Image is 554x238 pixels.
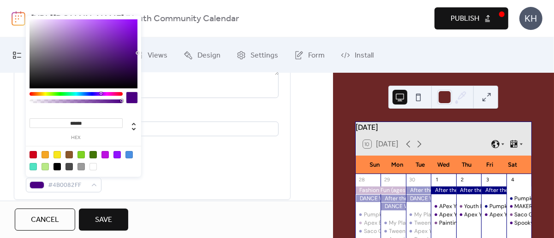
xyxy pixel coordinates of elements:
div: Saco Grange 53 Clothing Closet [506,211,531,219]
span: Views [148,48,167,63]
div: Pumpkin Patch Trolley [506,195,531,203]
div: Pumpkin Patch Trolley [489,203,547,210]
div: Location [26,109,277,120]
div: Safe Sitter Babysitting Class (Registration Open) [356,203,381,210]
div: 4 [509,177,516,184]
a: Settings [230,41,285,69]
div: Thu [455,156,478,174]
div: 3 [484,177,491,184]
div: #000000 [54,163,61,170]
div: My Place Teen Center [414,211,471,219]
div: Pumpkin Patch Trolley [364,211,422,219]
span: #4B0082FF [48,180,87,191]
div: Apex Youth Connection & Open Bike Shop [456,211,481,219]
div: Tween Time [389,227,420,235]
div: 1 [434,177,441,184]
button: Cancel [15,209,75,231]
div: DANCE WITH ME (Free Trials and Open Registration) [381,203,405,210]
div: Tween Time [381,227,405,235]
a: My Events [6,41,66,69]
span: Publish [451,13,479,24]
label: hex [30,135,123,140]
div: Safe Sitter Babysitting Class (Registration Open) [406,203,431,210]
div: DANCE WITH ME (Free Trials and Open Registration) [356,195,381,203]
div: Safe Sitter Babysitting Class (Registration Open) [481,195,506,203]
div: After the Bell School Year Camp Program PreK-5th Grade (See URL for Registration) [406,186,431,194]
div: #F5A623 [42,151,49,158]
a: [URL][DOMAIN_NAME] [31,10,124,28]
span: Settings [250,48,278,63]
a: Install [334,41,381,69]
div: KH [519,7,542,30]
div: #F8E71C [54,151,61,158]
div: #9013FE [113,151,121,158]
div: Fashion Fun (ages 10-15) Mill Studio Arts [356,186,406,194]
div: Pumpkin Patch Trolley [481,203,506,210]
div: Apex Bike Sale [364,219,402,227]
div: Apex Youth Connection & Open Bike Shop [414,227,524,235]
div: #4A90E2 [125,151,133,158]
div: My Place Teen Center [389,219,446,227]
div: #BD10E0 [101,151,109,158]
div: Sun [363,156,386,174]
div: Youth Full [US_STATE] Distribution [465,203,553,210]
span: Cancel [31,215,59,226]
div: Wed [432,156,455,174]
div: After the Bell School Year Camp Program PreK-5th Grade (See URL for Registration) [456,186,481,194]
div: My Place Teen Center [381,219,405,227]
div: Safe Sitter Babysitting Class (Registration Open) [381,211,405,219]
span: Design [197,48,220,63]
img: logo [12,11,25,26]
div: Pumpkin Patch Trolley [356,211,381,219]
a: Form [287,41,332,69]
span: Install [355,48,374,63]
div: Apex Youth Connection & Open Bike Shop BSD Early Release [431,211,456,219]
div: #7ED321 [77,151,85,158]
div: Painting (Ages 11-16) Mill Studio Arts [431,219,456,227]
div: DANCE WITH ME (Free Trials and Open Registration) [406,195,431,203]
div: MAKERS' SPACE [506,203,531,210]
div: [DATE] [356,122,531,133]
div: Tween Time [406,219,431,227]
div: Fri [478,156,501,174]
b: Youth Community Calendar [128,10,239,28]
a: Views [127,41,174,69]
div: #417505 [89,151,97,158]
div: Safe Sitter Babysitting Class (Registration Open) [456,195,481,203]
div: Apex Youth Connection & Open Bike Shop [406,227,431,235]
div: #8B572A [66,151,73,158]
div: 28 [358,177,365,184]
div: Saco Grange 53 Clothing Closet [356,227,381,235]
div: APex Youth Connection Bike Bus [439,203,523,210]
div: 30 [409,177,416,184]
div: Tween Time [414,219,445,227]
div: After the Bell School Year Camp Program PreK-5th Grade (See URL for Registration) [431,186,456,194]
div: My Place Teen Center [406,211,431,219]
button: Publish [435,7,508,29]
div: #B8E986 [42,163,49,170]
div: Mon [386,156,409,174]
div: Safe Sitter Babysitting Class (Registration Open) [431,195,456,203]
b: / [124,10,128,28]
div: After the Bell School Year Camp Program PreK-5th Grade (See URL for Registration) [381,195,405,203]
div: Saco Grange 53 Clothing Closet [364,227,447,235]
div: Safe Sitter Babysitting Class (Registration Open) [506,186,531,194]
div: Tue [409,156,432,174]
div: Apex Bike Sale [356,219,381,227]
div: #D0021B [30,151,37,158]
div: Spooky Saturday Matinee [506,219,531,227]
a: Design [177,41,227,69]
div: 2 [459,177,466,184]
div: Sat [501,156,524,174]
div: #FFFFFF [89,163,97,170]
span: Save [95,215,112,226]
div: #4A4A4A [66,163,73,170]
div: APex Youth Connection Bike Bus [431,203,456,210]
div: #50E3C2 [30,163,37,170]
div: #9B9B9B [77,163,85,170]
div: After the Bell School Year Camp Program PreK-5th Grade (See URL for Registration) [481,186,506,194]
div: 29 [383,177,390,184]
span: Form [308,48,325,63]
button: Save [79,209,128,231]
